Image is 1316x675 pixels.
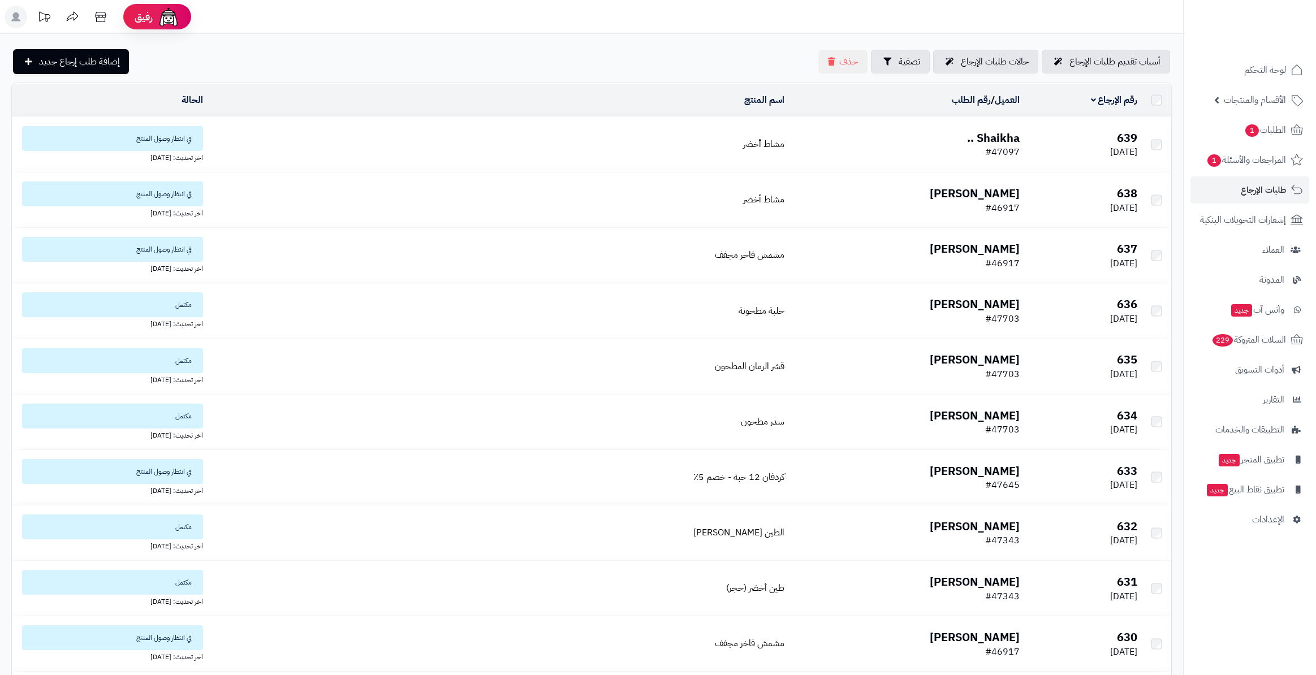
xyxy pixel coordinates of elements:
span: #46917 [985,257,1020,270]
span: في انتظار وصول المنتج [22,459,203,484]
span: جديد [1207,484,1228,496]
div: اخر تحديث: [DATE] [16,429,203,440]
div: اخر تحديث: [DATE] [16,650,203,662]
a: التقارير [1190,386,1309,413]
span: حالات طلبات الإرجاع [961,55,1029,68]
b: [PERSON_NAME] [930,518,1020,535]
span: مكتمل [22,292,203,317]
span: إضافة طلب إرجاع جديد [39,55,120,68]
span: #47645 [985,478,1020,492]
span: السلات المتروكة [1211,332,1286,348]
span: [DATE] [1110,312,1137,326]
span: رفيق [135,10,153,24]
span: تصفية [899,55,920,68]
span: #46917 [985,645,1020,659]
a: رقم الطلب [952,93,991,107]
a: أسباب تقديم طلبات الإرجاع [1042,50,1170,73]
a: العميل [995,93,1020,107]
a: الطلبات1 [1190,116,1309,144]
a: العملاء [1190,236,1309,263]
b: 634 [1117,407,1137,424]
a: رقم الإرجاع [1091,93,1138,107]
button: تصفية [871,50,930,73]
div: اخر تحديث: [DATE] [16,262,203,274]
span: [DATE] [1110,257,1137,270]
a: مشاط أخضر [743,137,784,151]
span: 1 [1207,154,1222,167]
b: [PERSON_NAME] [930,296,1020,313]
b: [PERSON_NAME] [930,240,1020,257]
a: تطبيق نقاط البيعجديد [1190,476,1309,503]
span: وآتس آب [1230,302,1284,318]
span: أدوات التسويق [1235,362,1284,378]
a: المدونة [1190,266,1309,293]
b: [PERSON_NAME] [930,407,1020,424]
span: جديد [1231,304,1252,317]
span: إشعارات التحويلات البنكية [1200,212,1286,228]
b: 633 [1117,462,1137,479]
span: #47703 [985,367,1020,381]
span: مكتمل [22,348,203,373]
span: #47703 [985,423,1020,436]
div: اخر تحديث: [DATE] [16,539,203,551]
a: سدر مطحون [741,415,784,429]
b: [PERSON_NAME] [930,573,1020,590]
td: / [789,84,1024,116]
b: 639 [1117,129,1137,146]
span: 1 [1245,124,1259,137]
span: حذف [839,55,858,68]
span: تطبيق نقاط البيع [1206,482,1284,497]
span: #47343 [985,590,1020,603]
span: [DATE] [1110,145,1137,159]
span: [DATE] [1110,645,1137,659]
span: طين أخضر (حجر) [726,581,784,595]
span: في انتظار وصول المنتج [22,126,203,151]
span: الإعدادات [1252,512,1284,527]
b: 636 [1117,296,1137,313]
a: تحديثات المنصة [30,6,58,31]
span: [DATE] [1110,590,1137,603]
a: حالات طلبات الإرجاع [933,50,1038,73]
span: العملاء [1262,242,1284,258]
a: المراجعات والأسئلة1 [1190,146,1309,174]
div: اخر تحديث: [DATE] [16,484,203,496]
a: كردفان 12 حبة - خصم 5٪ [693,470,784,484]
span: مكتمل [22,514,203,539]
span: أسباب تقديم طلبات الإرجاع [1069,55,1160,68]
span: لوحة التحكم [1244,62,1286,78]
span: التطبيقات والخدمات [1215,422,1284,438]
span: في انتظار وصول المنتج [22,625,203,650]
span: حلبة مطحونة [739,304,784,318]
div: اخر تحديث: [DATE] [16,206,203,218]
b: [PERSON_NAME] [930,185,1020,202]
span: [DATE] [1110,478,1137,492]
span: مكتمل [22,404,203,429]
a: طلبات الإرجاع [1190,176,1309,204]
img: logo-2.png [1239,18,1305,42]
div: اخر تحديث: [DATE] [16,373,203,385]
button: حذف [818,50,868,73]
span: مشمش فاخر مجفف [715,637,784,650]
span: المراجعات والأسئلة [1206,152,1286,168]
div: اخر تحديث: [DATE] [16,595,203,607]
b: 632 [1117,518,1137,535]
a: تطبيق المتجرجديد [1190,446,1309,473]
b: 630 [1117,629,1137,646]
a: مشمش فاخر مجفف [715,248,784,262]
a: مشاط أخضر [743,193,784,206]
b: 637 [1117,240,1137,257]
span: #47703 [985,312,1020,326]
span: #47097 [985,145,1020,159]
a: إشعارات التحويلات البنكية [1190,206,1309,233]
a: قشر الرمان المطحون [715,360,784,373]
span: [DATE] [1110,423,1137,436]
b: [PERSON_NAME] [930,629,1020,646]
span: التقارير [1263,392,1284,408]
a: السلات المتروكة229 [1190,326,1309,353]
a: اسم المنتج [744,93,784,107]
